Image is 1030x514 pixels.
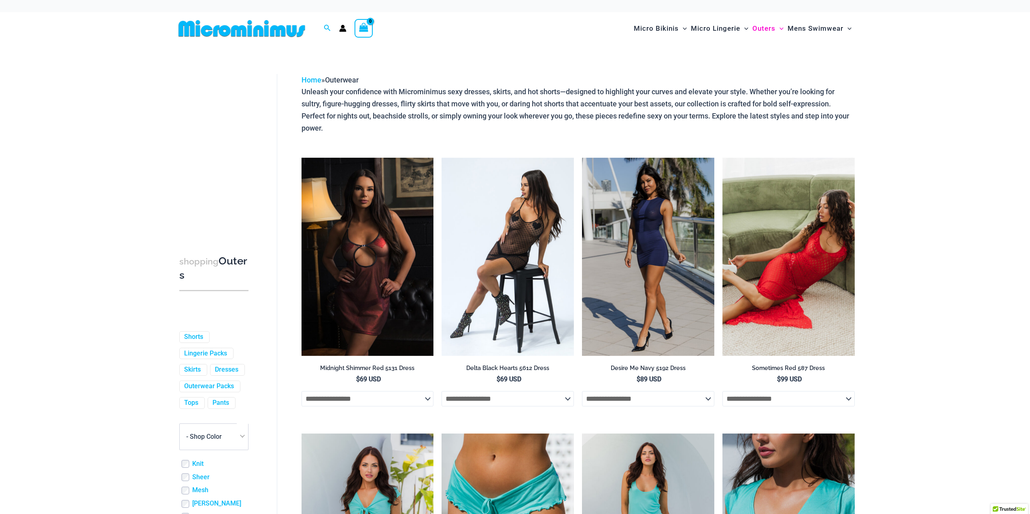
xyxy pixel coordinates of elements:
[356,375,381,383] bdi: 69 USD
[786,16,854,41] a: Mens SwimwearMenu ToggleMenu Toggle
[442,364,574,372] h2: Delta Black Hearts 5612 Dress
[788,18,843,39] span: Mens Swimwear
[179,423,248,450] span: - Shop Color
[497,375,500,383] span: $
[691,18,740,39] span: Micro Lingerie
[722,158,855,356] img: Sometimes Red 587 Dress 10
[689,16,750,41] a: Micro LingerieMenu ToggleMenu Toggle
[582,364,714,375] a: Desire Me Navy 5192 Dress
[302,86,855,134] p: Unleash your confidence with Microminimus sexy dresses, skirts, and hot shorts—designed to highli...
[752,18,775,39] span: Outers
[777,375,781,383] span: $
[192,473,210,482] a: Sheer
[184,333,203,341] a: Shorts
[212,399,229,407] a: Pants
[302,158,434,356] img: Midnight Shimmer Red 5131 Dress 03v3
[582,158,714,356] a: Desire Me Navy 5192 Dress 11Desire Me Navy 5192 Dress 09Desire Me Navy 5192 Dress 09
[179,68,252,229] iframe: TrustedSite Certified
[180,424,248,450] span: - Shop Color
[750,16,786,41] a: OutersMenu ToggleMenu Toggle
[215,366,238,374] a: Dresses
[175,19,308,38] img: MM SHOP LOGO FLAT
[324,23,331,34] a: Search icon link
[637,375,640,383] span: $
[632,16,689,41] a: Micro BikinisMenu ToggleMenu Toggle
[179,254,248,282] h3: Outers
[442,158,574,356] img: Delta Black Hearts 5612 Dress 05
[339,25,346,32] a: Account icon link
[634,18,679,39] span: Micro Bikinis
[631,15,855,42] nav: Site Navigation
[192,499,241,508] a: [PERSON_NAME]
[355,19,373,38] a: View Shopping Cart, empty
[722,364,855,372] h2: Sometimes Red 587 Dress
[302,158,434,356] a: Midnight Shimmer Red 5131 Dress 03v3Midnight Shimmer Red 5131 Dress 05Midnight Shimmer Red 5131 D...
[179,256,219,267] span: shopping
[192,460,204,468] a: Knit
[186,433,222,440] span: - Shop Color
[356,375,360,383] span: $
[184,366,201,374] a: Skirts
[637,375,661,383] bdi: 89 USD
[442,158,574,356] a: Delta Black Hearts 5612 Dress 05Delta Black Hearts 5612 Dress 04Delta Black Hearts 5612 Dress 04
[184,349,227,358] a: Lingerie Packs
[740,18,748,39] span: Menu Toggle
[302,364,434,375] a: Midnight Shimmer Red 5131 Dress
[302,76,321,84] a: Home
[775,18,784,39] span: Menu Toggle
[325,76,359,84] span: Outerwear
[777,375,802,383] bdi: 99 USD
[184,399,198,407] a: Tops
[442,364,574,375] a: Delta Black Hearts 5612 Dress
[184,382,234,391] a: Outerwear Packs
[722,364,855,375] a: Sometimes Red 587 Dress
[843,18,852,39] span: Menu Toggle
[192,486,208,495] a: Mesh
[582,158,714,356] img: Desire Me Navy 5192 Dress 11
[302,364,434,372] h2: Midnight Shimmer Red 5131 Dress
[582,364,714,372] h2: Desire Me Navy 5192 Dress
[722,158,855,356] a: Sometimes Red 587 Dress 10Sometimes Red 587 Dress 09Sometimes Red 587 Dress 09
[302,76,359,84] span: »
[497,375,521,383] bdi: 69 USD
[679,18,687,39] span: Menu Toggle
